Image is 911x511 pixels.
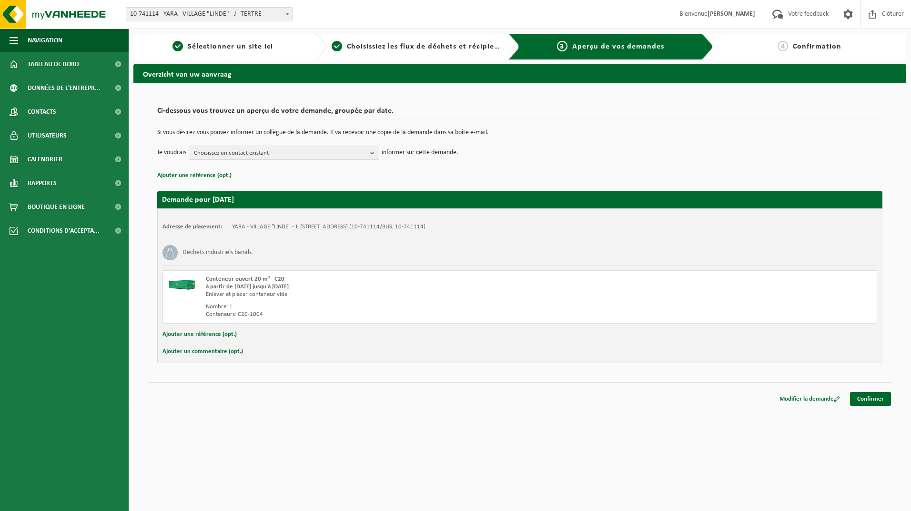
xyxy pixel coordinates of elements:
p: Je voudrais [157,146,186,160]
span: 1 [172,41,183,51]
span: Choisissiez les flux de déchets et récipients [347,43,506,50]
span: 10-741114 - YARA - VILLAGE "LINDE" - J - TERTRE [126,7,293,21]
h2: Ci-dessous vous trouvez un aperçu de votre demande, groupée par date. [157,107,882,120]
span: Utilisateurs [28,124,67,147]
span: Boutique en ligne [28,195,85,219]
a: 2Choisissiez les flux de déchets et récipients [332,41,501,52]
span: Aperçu de vos demandes [572,43,664,50]
a: Modifier la demande [772,392,847,406]
span: Données de l'entrepr... [28,76,101,100]
a: 1Sélectionner un site ici [138,41,308,52]
button: Ajouter un commentaire (opt.) [162,345,243,358]
span: 2 [332,41,342,51]
h2: Overzicht van uw aanvraag [133,64,906,83]
div: Conteneurs: C20-1004 [206,311,558,318]
span: Calendrier [28,147,62,171]
span: Sélectionner un site ici [188,43,273,50]
span: 3 [557,41,567,51]
h3: Déchets industriels banals [182,245,252,260]
span: Rapports [28,171,57,195]
div: Nombre: 1 [206,303,558,311]
span: Tableau de bord [28,52,79,76]
span: Choisissez un contact existant [194,146,366,160]
p: informer sur cette demande. [382,146,458,160]
strong: Demande pour [DATE] [162,196,234,204]
button: Ajouter une référence (opt.) [162,328,237,341]
img: HK-XC-20-GN-00.png [168,275,196,290]
strong: Adresse de placement: [162,224,223,230]
span: Conteneur ouvert 20 m³ - C20 [206,276,284,282]
span: Conditions d'accepta... [28,219,100,243]
button: Choisissez un contact existant [189,146,379,160]
strong: [PERSON_NAME] [708,10,755,18]
span: 4 [778,41,788,51]
span: Contacts [28,100,56,124]
strong: à partir de [DATE] jusqu'à [DATE] [206,284,289,290]
div: Enlever et placer conteneur vide [206,291,558,298]
span: 10-741114 - YARA - VILLAGE "LINDE" - J - TERTRE [126,8,292,21]
span: Confirmation [793,43,841,50]
span: Navigation [28,29,62,52]
button: Ajouter une référence (opt.) [157,169,232,182]
a: Confirmer [850,392,891,406]
p: Si vous désirez vous pouvez informer un collègue de la demande. Il va recevoir une copie de la de... [157,129,882,136]
td: YARA - VILLAGE "LINDE" - J, [STREET_ADDRESS] (10-741114/BUS, 10-741114) [232,223,425,231]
